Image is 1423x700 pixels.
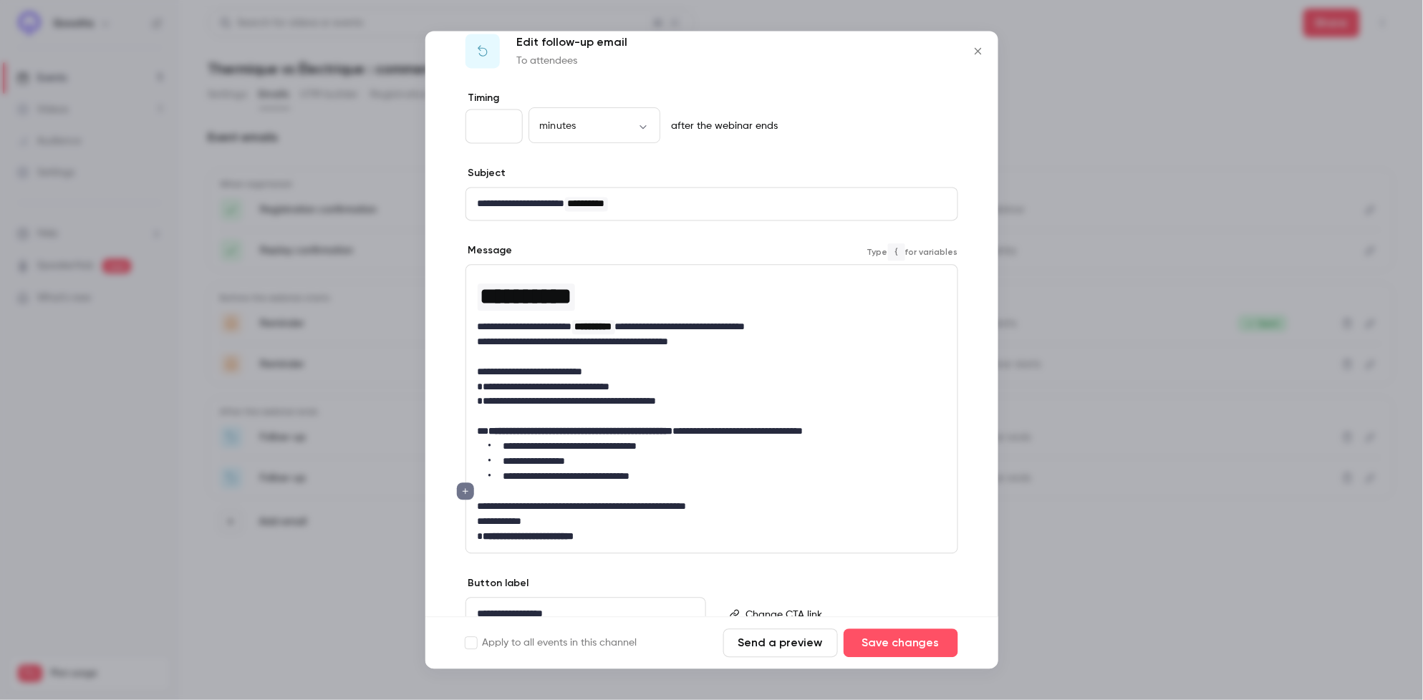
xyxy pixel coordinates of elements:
p: after the webinar ends [666,120,778,134]
button: Close [964,37,993,66]
code: { [888,244,905,261]
p: To attendees [517,54,628,69]
label: Apply to all events in this channel [466,636,637,651]
p: Edit follow-up email [517,34,628,52]
div: editor [466,598,705,630]
div: editor [466,265,957,553]
div: editor [741,598,957,631]
div: minutes [529,119,660,133]
div: editor [466,188,957,220]
label: Subject [466,167,506,181]
span: Type for variables [867,244,958,261]
label: Timing [466,92,958,106]
label: Message [466,243,513,258]
label: Button label [466,576,529,590]
button: Save changes [844,629,958,658]
button: Send a preview [723,629,838,658]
